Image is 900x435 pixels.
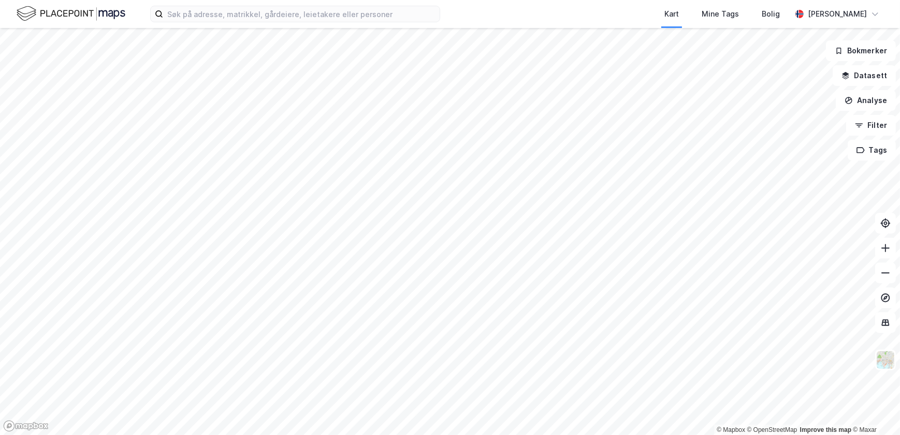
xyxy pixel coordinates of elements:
[848,385,900,435] div: Kontrollprogram for chat
[762,8,780,20] div: Bolig
[833,65,896,86] button: Datasett
[808,8,867,20] div: [PERSON_NAME]
[836,90,896,111] button: Analyse
[846,115,896,136] button: Filter
[717,426,745,433] a: Mapbox
[163,6,440,22] input: Søk på adresse, matrikkel, gårdeiere, leietakere eller personer
[17,5,125,23] img: logo.f888ab2527a4732fd821a326f86c7f29.svg
[848,140,896,161] button: Tags
[3,420,49,432] a: Mapbox homepage
[826,40,896,61] button: Bokmerker
[702,8,739,20] div: Mine Tags
[800,426,851,433] a: Improve this map
[747,426,797,433] a: OpenStreetMap
[848,385,900,435] iframe: Chat Widget
[664,8,679,20] div: Kart
[876,350,895,370] img: Z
